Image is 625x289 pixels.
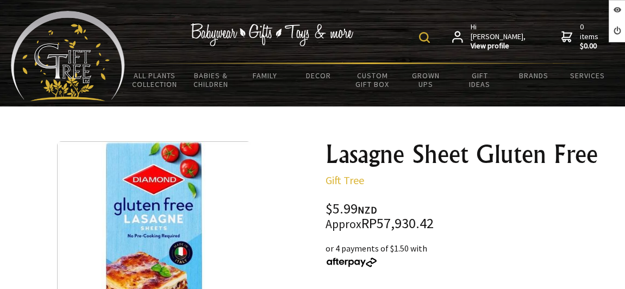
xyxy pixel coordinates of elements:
[453,64,507,96] a: Gift Ideas
[326,202,616,231] div: $5.99 RP57,930.42
[191,23,354,46] img: Babywear - Gifts - Toys & more
[11,11,125,101] img: Babyware - Gifts - Toys and more...
[560,64,614,87] a: Services
[580,22,601,51] span: 0 items
[326,217,361,231] small: Approx
[326,242,616,268] div: or 4 payments of $1.50 with
[326,257,378,267] img: Afterpay
[326,173,364,187] a: Gift Tree
[471,41,527,51] strong: View profile
[419,32,430,43] img: product search
[125,64,184,96] a: All Plants Collection
[452,22,527,51] a: Hi [PERSON_NAME],View profile
[346,64,399,96] a: Custom Gift Box
[471,22,527,51] span: Hi [PERSON_NAME],
[326,141,616,167] h1: Lasagne Sheet Gluten Free
[399,64,453,96] a: Grown Ups
[238,64,292,87] a: Family
[292,64,346,87] a: Decor
[507,64,560,87] a: Brands
[561,22,601,51] a: 0 items$0.00
[358,204,377,216] span: NZD
[184,64,238,96] a: Babies & Children
[580,41,601,51] strong: $0.00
